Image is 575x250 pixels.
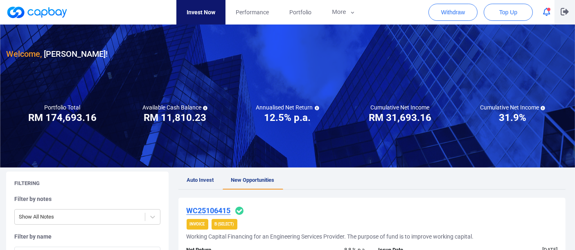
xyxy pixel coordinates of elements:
[484,4,533,21] button: Top Up
[369,111,431,124] h3: RM 31,693.16
[231,177,275,183] span: New Opportunities
[187,206,231,215] u: WC25106415
[28,111,97,124] h3: RM 174,693.16
[264,111,311,124] h3: 12.5% p.a.
[289,8,311,17] span: Portfolio
[371,104,430,111] h5: Cumulative Net Income
[142,104,207,111] h5: Available Cash Balance
[256,104,319,111] h5: Annualised Net Return
[45,104,81,111] h5: Portfolio Total
[190,222,205,226] strong: Invoice
[187,233,474,240] h5: Working Capital Financing for an Engineering Services Provider. The purpose of fund is to improve...
[499,8,517,16] span: Top Up
[215,222,234,226] strong: B (Select)
[14,195,160,203] h5: Filter by notes
[499,111,526,124] h3: 31.9%
[6,49,42,59] span: Welcome,
[236,8,269,17] span: Performance
[6,47,108,60] h3: [PERSON_NAME] !
[14,233,160,240] h5: Filter by name
[14,180,40,187] h5: Filtering
[144,111,206,124] h3: RM 11,810.23
[428,4,478,21] button: Withdraw
[187,177,214,183] span: Auto Invest
[480,104,545,111] h5: Cumulative Net Income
